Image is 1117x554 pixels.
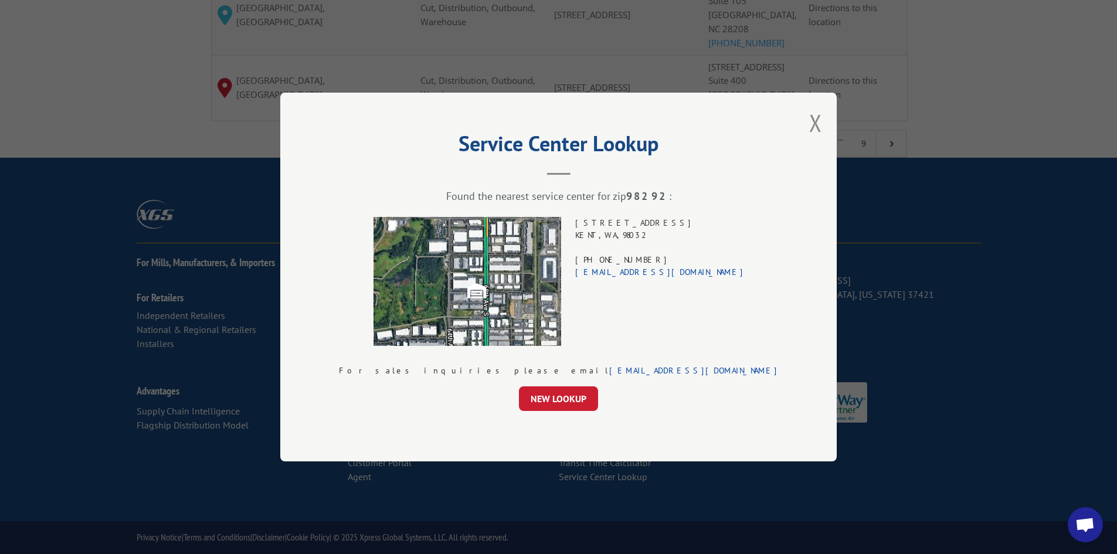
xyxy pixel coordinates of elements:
div: [STREET_ADDRESS] KENT , WA , 98032 [PHONE_NUMBER] [575,217,744,346]
strong: 98292 [626,189,669,203]
a: [EMAIL_ADDRESS][DOMAIN_NAME] [609,365,778,376]
button: NEW LOOKUP [519,386,598,411]
div: For sales inquiries please email [339,365,778,377]
div: Found the nearest service center for zip : [339,189,778,203]
img: svg%3E [467,281,486,300]
a: Open chat [1068,507,1103,542]
h2: Service Center Lookup [339,135,778,158]
button: Close modal [809,107,822,138]
a: [EMAIL_ADDRESS][DOMAIN_NAME] [575,267,744,277]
